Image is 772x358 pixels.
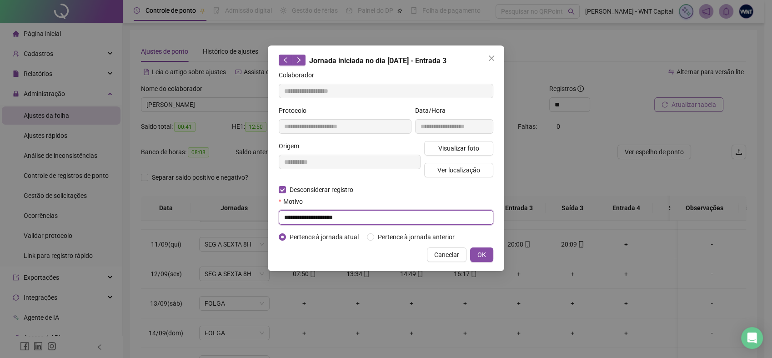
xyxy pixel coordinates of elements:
[279,70,320,80] label: Colaborador
[741,327,763,349] div: Open Intercom Messenger
[279,106,312,116] label: Protocolo
[415,106,451,116] label: Data/Hora
[296,57,302,63] span: right
[279,55,292,66] button: left
[470,247,493,262] button: OK
[286,185,357,195] span: Desconsiderar registro
[279,141,305,151] label: Origem
[424,163,493,177] button: Ver localização
[279,55,493,66] div: Jornada iniciada no dia [DATE] - Entrada 3
[484,51,499,66] button: Close
[477,250,486,260] span: OK
[437,165,480,175] span: Ver localização
[434,250,459,260] span: Cancelar
[279,197,308,207] label: Motivo
[438,143,479,153] span: Visualizar foto
[427,247,466,262] button: Cancelar
[292,55,306,66] button: right
[286,232,362,242] span: Pertence à jornada atual
[424,141,493,156] button: Visualizar foto
[488,55,495,62] span: close
[282,57,289,63] span: left
[374,232,458,242] span: Pertence à jornada anterior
